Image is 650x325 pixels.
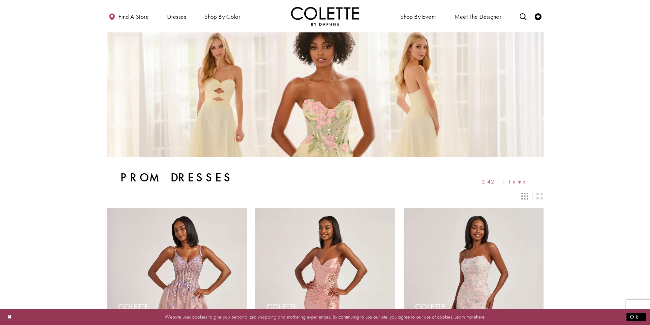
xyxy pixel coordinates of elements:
span: Dresses [165,7,188,26]
span: Find a store [118,13,149,20]
span: Shop By Event [399,7,437,26]
button: Submit Dialog [626,313,646,321]
span: Switch layout to 3 columns [521,193,528,200]
span: Shop by color [203,7,242,26]
a: Toggle search [518,7,528,26]
span: Shop By Event [400,13,436,20]
span: Dresses [167,13,186,20]
a: Find a store [107,7,150,26]
span: 242 items [482,179,530,184]
h1: Prom Dresses [120,171,233,184]
span: Shop by color [204,13,240,20]
span: Meet the designer [454,13,502,20]
a: Check Wishlist [533,7,543,26]
p: Website uses cookies to give you personalized shopping and marketing experiences. By continuing t... [49,312,601,322]
img: Colette by Daphne [291,7,359,26]
a: here [476,313,485,320]
button: Close Dialog [4,311,16,323]
a: Visit Home Page [291,7,359,26]
span: Switch layout to 2 columns [536,193,543,200]
div: Layout Controls [103,189,548,204]
a: Meet the designer [453,7,503,26]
